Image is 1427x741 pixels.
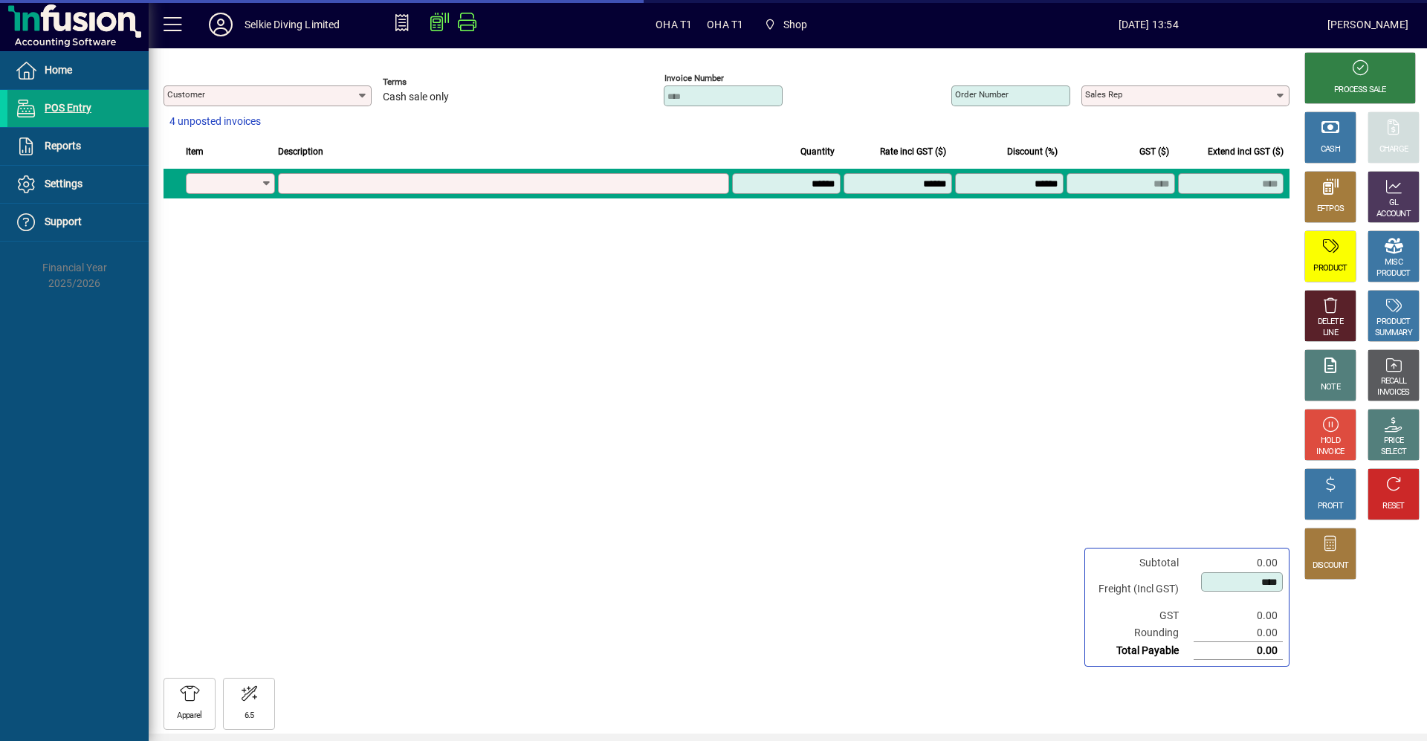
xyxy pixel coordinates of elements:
[1327,13,1408,36] div: [PERSON_NAME]
[1379,144,1408,155] div: CHARGE
[7,166,149,203] a: Settings
[1007,143,1058,160] span: Discount (%)
[1318,501,1343,512] div: PROFIT
[1334,85,1386,96] div: PROCESS SALE
[186,143,204,160] span: Item
[1091,572,1194,607] td: Freight (Incl GST)
[1091,642,1194,660] td: Total Payable
[197,11,245,38] button: Profile
[1194,554,1283,572] td: 0.00
[1316,447,1344,458] div: INVOICE
[1208,143,1284,160] span: Extend incl GST ($)
[245,711,254,722] div: 6.5
[1194,607,1283,624] td: 0.00
[1323,328,1338,339] div: LINE
[656,13,692,36] span: OHA T1
[1375,328,1412,339] div: SUMMARY
[45,178,82,190] span: Settings
[880,143,946,160] span: Rate incl GST ($)
[1321,144,1340,155] div: CASH
[278,143,323,160] span: Description
[7,204,149,241] a: Support
[758,11,813,38] span: Shop
[1381,376,1407,387] div: RECALL
[1091,624,1194,642] td: Rounding
[383,77,472,87] span: Terms
[1139,143,1169,160] span: GST ($)
[664,73,724,83] mat-label: Invoice number
[800,143,835,160] span: Quantity
[1382,501,1405,512] div: RESET
[164,109,267,135] button: 4 unposted invoices
[1376,268,1410,279] div: PRODUCT
[1318,317,1343,328] div: DELETE
[1376,317,1410,328] div: PRODUCT
[1389,198,1399,209] div: GL
[955,89,1009,100] mat-label: Order number
[1321,382,1340,393] div: NOTE
[1321,436,1340,447] div: HOLD
[1384,436,1404,447] div: PRICE
[1377,387,1409,398] div: INVOICES
[1381,447,1407,458] div: SELECT
[970,13,1327,36] span: [DATE] 13:54
[707,13,743,36] span: OHA T1
[1091,607,1194,624] td: GST
[1194,624,1283,642] td: 0.00
[1085,89,1122,100] mat-label: Sales rep
[167,89,205,100] mat-label: Customer
[783,13,808,36] span: Shop
[45,64,72,76] span: Home
[169,114,261,129] span: 4 unposted invoices
[383,91,449,103] span: Cash sale only
[1091,554,1194,572] td: Subtotal
[177,711,201,722] div: Apparel
[245,13,340,36] div: Selkie Diving Limited
[1194,642,1283,660] td: 0.00
[45,140,81,152] span: Reports
[45,102,91,114] span: POS Entry
[7,52,149,89] a: Home
[1317,204,1345,215] div: EFTPOS
[1313,263,1347,274] div: PRODUCT
[45,216,82,227] span: Support
[1376,209,1411,220] div: ACCOUNT
[7,128,149,165] a: Reports
[1385,257,1402,268] div: MISC
[1313,560,1348,572] div: DISCOUNT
